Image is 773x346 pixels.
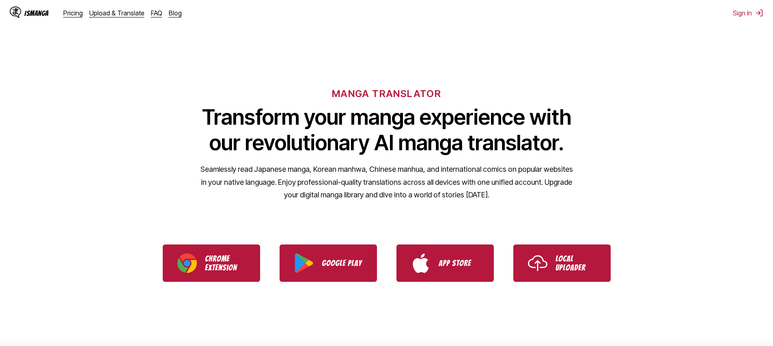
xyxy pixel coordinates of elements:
[556,254,596,272] p: Local Uploader
[411,253,431,273] img: App Store logo
[10,6,63,19] a: IsManga LogoIsManga
[63,9,83,17] a: Pricing
[332,88,441,99] h6: MANGA TRANSLATOR
[177,253,197,273] img: Chrome logo
[528,253,547,273] img: Upload icon
[733,9,763,17] button: Sign In
[169,9,182,17] a: Blog
[205,254,245,272] p: Chrome Extension
[294,253,314,273] img: Google Play logo
[280,244,377,282] a: Download IsManga from Google Play
[10,6,21,18] img: IsManga Logo
[513,244,611,282] a: Use IsManga Local Uploader
[151,9,162,17] a: FAQ
[200,163,573,201] p: Seamlessly read Japanese manga, Korean manhwa, Chinese manhua, and international comics on popula...
[396,244,494,282] a: Download IsManga from App Store
[163,244,260,282] a: Download IsManga Chrome Extension
[439,259,479,268] p: App Store
[322,259,362,268] p: Google Play
[89,9,144,17] a: Upload & Translate
[755,9,763,17] img: Sign out
[24,9,49,17] div: IsManga
[200,104,573,156] h1: Transform your manga experience with our revolutionary AI manga translator.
